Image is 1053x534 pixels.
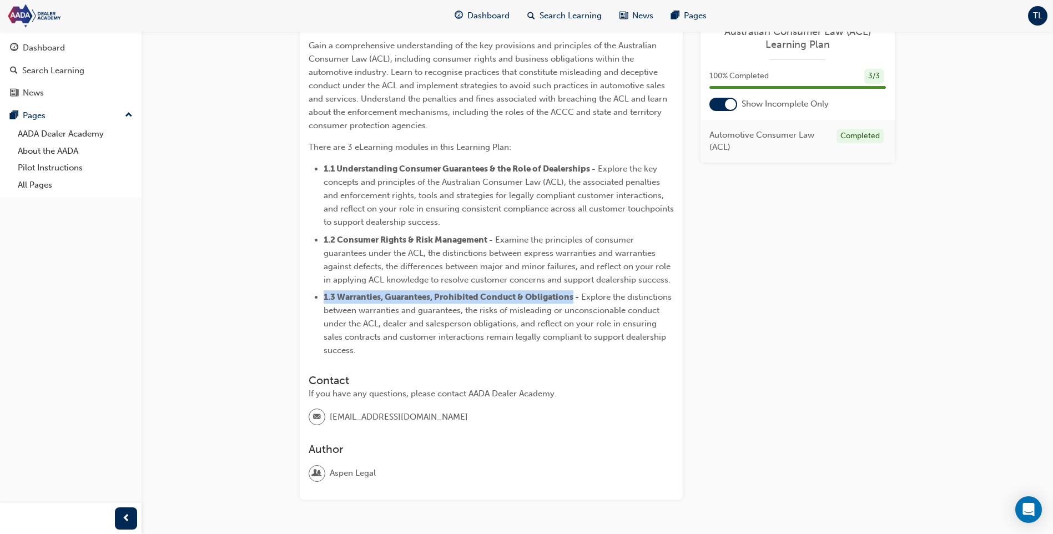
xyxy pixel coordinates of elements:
span: 1.1 Understanding Consumer Guarantees & the Role of Dealerships - [324,164,596,174]
span: 1.3 Warranties, Guarantees, Prohibited Conduct & Obligations - [324,292,579,302]
div: 3 / 3 [864,69,884,84]
span: There are 3 eLearning modules in this Learning Plan: [309,142,511,152]
button: Pages [4,105,137,126]
button: TL [1028,6,1047,26]
a: Australian Consumer Law (ACL) Learning Plan [709,26,886,51]
div: Dashboard [23,42,65,54]
button: DashboardSearch LearningNews [4,36,137,105]
span: Search Learning [540,9,602,22]
span: news-icon [619,9,628,23]
span: pages-icon [10,111,18,121]
span: Explore the key concepts and principles of the Australian Consumer Law (ACL), the associated pena... [324,164,676,227]
a: All Pages [13,177,137,194]
img: Trak [6,3,133,28]
span: Explore the distinctions between warranties and guarantees, the risks of misleading or unconscion... [324,292,674,355]
span: Pages [684,9,707,22]
span: Examine the principles of consumer guarantees under the ACL, the distinctions between express war... [324,235,673,285]
span: 100 % Completed [709,70,769,83]
a: news-iconNews [611,4,662,27]
span: search-icon [527,9,535,23]
span: Gain a comprehensive understanding of the key provisions and principles of the Australian Consume... [309,41,669,130]
div: News [23,87,44,99]
div: Open Intercom Messenger [1015,496,1042,523]
span: Dashboard [467,9,510,22]
span: TL [1033,9,1042,22]
span: Automotive Consumer Law (ACL) [709,129,828,154]
span: [EMAIL_ADDRESS][DOMAIN_NAME] [330,411,468,424]
span: pages-icon [671,9,679,23]
div: Pages [23,109,46,122]
a: News [4,83,137,103]
div: If you have any questions, please contact AADA Dealer Academy. [309,387,674,400]
span: 1.2 Consumer Rights & Risk Management - [324,235,493,245]
span: Aspen Legal [330,467,376,480]
a: guage-iconDashboard [446,4,518,27]
a: search-iconSearch Learning [518,4,611,27]
span: up-icon [125,108,133,123]
span: user-icon [313,466,321,481]
h3: Contact [309,374,674,387]
span: guage-icon [455,9,463,23]
span: guage-icon [10,43,18,53]
span: prev-icon [122,512,130,526]
div: Completed [837,129,884,144]
a: pages-iconPages [662,4,716,27]
span: search-icon [10,66,18,76]
span: news-icon [10,88,18,98]
span: Show Incomplete Only [742,98,829,110]
a: Search Learning [4,61,137,81]
a: Dashboard [4,38,137,58]
a: About the AADA [13,143,137,160]
h3: Author [309,443,674,456]
a: AADA Dealer Academy [13,125,137,143]
span: News [632,9,653,22]
span: email-icon [313,410,321,425]
a: Pilot Instructions [13,159,137,177]
div: Search Learning [22,64,84,77]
